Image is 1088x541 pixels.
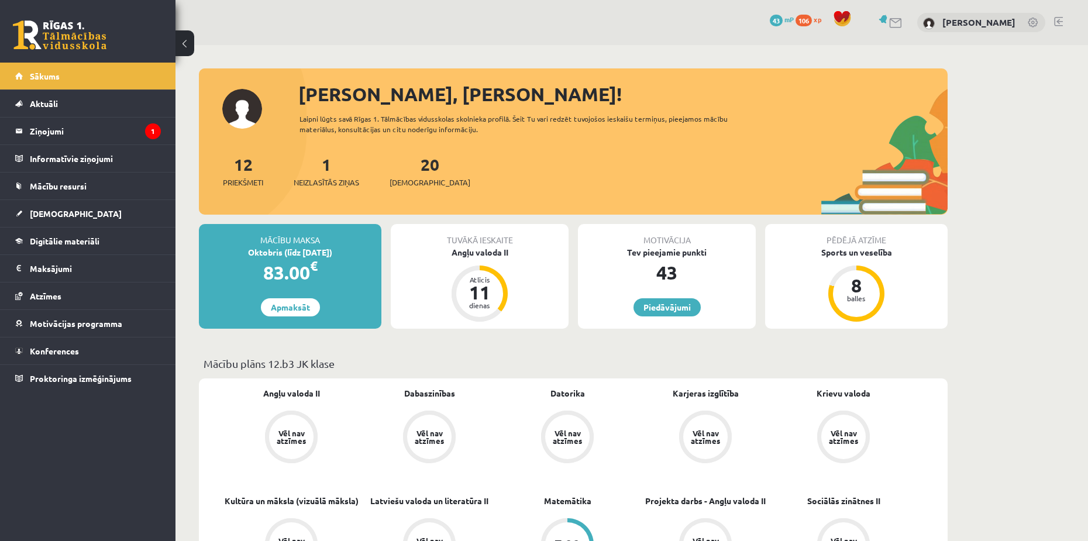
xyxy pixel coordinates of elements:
[294,154,359,188] a: 1Neizlasītās ziņas
[765,224,948,246] div: Pēdējā atzīme
[404,387,455,399] a: Dabaszinības
[15,90,161,117] a: Aktuāli
[15,282,161,309] a: Atzīmes
[204,356,943,371] p: Mācību plāns 12.b3 JK klase
[544,495,591,507] a: Matemātika
[370,495,488,507] a: Latviešu valoda un literatūra II
[145,123,161,139] i: 1
[462,283,497,302] div: 11
[765,246,948,259] div: Sports un veselība
[263,387,320,399] a: Angļu valoda II
[942,16,1015,28] a: [PERSON_NAME]
[391,246,569,323] a: Angļu valoda II Atlicis 11 dienas
[390,177,470,188] span: [DEMOGRAPHIC_DATA]
[839,295,874,302] div: balles
[30,346,79,356] span: Konferences
[30,373,132,384] span: Proktoringa izmēģinājums
[391,224,569,246] div: Tuvākā ieskaite
[15,173,161,199] a: Mācību resursi
[839,276,874,295] div: 8
[636,411,774,466] a: Vēl nav atzīmes
[770,15,794,24] a: 43 mP
[223,177,263,188] span: Priekšmeti
[30,236,99,246] span: Digitālie materiāli
[294,177,359,188] span: Neizlasītās ziņas
[633,298,701,316] a: Piedāvājumi
[673,387,739,399] a: Karjeras izglītība
[199,224,381,246] div: Mācību maksa
[13,20,106,50] a: Rīgas 1. Tālmācības vidusskola
[15,200,161,227] a: [DEMOGRAPHIC_DATA]
[770,15,783,26] span: 43
[550,387,585,399] a: Datorika
[827,429,860,444] div: Vēl nav atzīmes
[390,154,470,188] a: 20[DEMOGRAPHIC_DATA]
[261,298,320,316] a: Apmaksāt
[222,411,360,466] a: Vēl nav atzīmes
[275,429,308,444] div: Vēl nav atzīmes
[796,15,812,26] span: 106
[807,495,880,507] a: Sociālās zinātnes II
[784,15,794,24] span: mP
[645,495,766,507] a: Projekta darbs - Angļu valoda II
[689,429,722,444] div: Vēl nav atzīmes
[817,387,870,399] a: Krievu valoda
[298,80,948,108] div: [PERSON_NAME], [PERSON_NAME]!
[15,228,161,254] a: Digitālie materiāli
[774,411,913,466] a: Vēl nav atzīmes
[199,246,381,259] div: Oktobris (līdz [DATE])
[462,302,497,309] div: dienas
[413,429,446,444] div: Vēl nav atzīmes
[551,429,584,444] div: Vēl nav atzīmes
[391,246,569,259] div: Angļu valoda II
[796,15,827,24] a: 106 xp
[814,15,821,24] span: xp
[30,118,161,144] legend: Ziņojumi
[765,246,948,323] a: Sports un veselība 8 balles
[498,411,636,466] a: Vēl nav atzīmes
[30,291,61,301] span: Atzīmes
[30,181,87,191] span: Mācību resursi
[30,98,58,109] span: Aktuāli
[30,145,161,172] legend: Informatīvie ziņojumi
[578,259,756,287] div: 43
[578,246,756,259] div: Tev pieejamie punkti
[30,255,161,282] legend: Maksājumi
[462,276,497,283] div: Atlicis
[15,255,161,282] a: Maksājumi
[30,71,60,81] span: Sākums
[923,18,935,29] img: Viktorija Pētersone
[15,365,161,392] a: Proktoringa izmēģinājums
[15,145,161,172] a: Informatīvie ziņojumi
[15,310,161,337] a: Motivācijas programma
[310,257,318,274] span: €
[225,495,359,507] a: Kultūra un māksla (vizuālā māksla)
[299,113,749,135] div: Laipni lūgts savā Rīgas 1. Tālmācības vidusskolas skolnieka profilā. Šeit Tu vari redzēt tuvojošo...
[360,411,498,466] a: Vēl nav atzīmes
[30,208,122,219] span: [DEMOGRAPHIC_DATA]
[578,224,756,246] div: Motivācija
[15,118,161,144] a: Ziņojumi1
[199,259,381,287] div: 83.00
[223,154,263,188] a: 12Priekšmeti
[15,337,161,364] a: Konferences
[15,63,161,89] a: Sākums
[30,318,122,329] span: Motivācijas programma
